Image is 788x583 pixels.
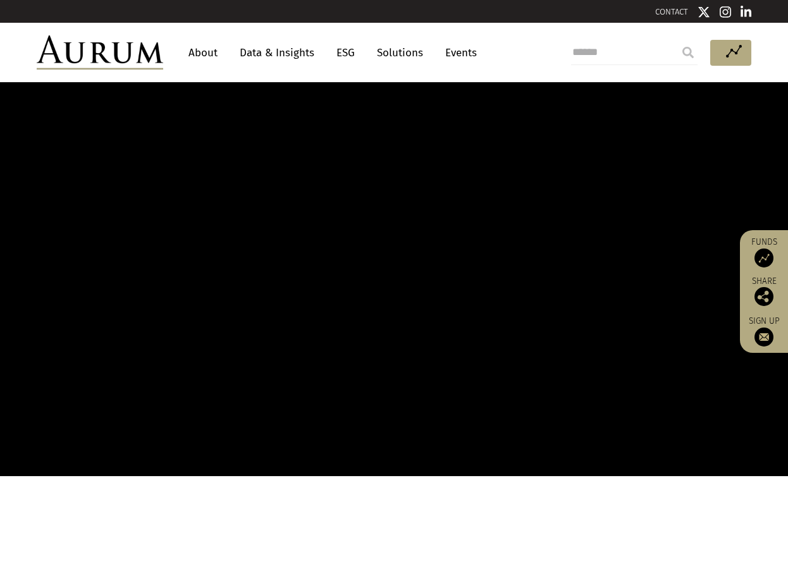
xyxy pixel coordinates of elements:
[720,6,731,18] img: Instagram icon
[675,40,701,65] input: Submit
[655,7,688,16] a: CONTACT
[233,41,321,64] a: Data & Insights
[754,287,773,306] img: Share this post
[754,249,773,267] img: Access Funds
[746,316,782,347] a: Sign up
[698,6,710,18] img: Twitter icon
[37,35,163,70] img: Aurum
[746,277,782,306] div: Share
[754,328,773,347] img: Sign up to our newsletter
[746,236,782,267] a: Funds
[741,6,752,18] img: Linkedin icon
[182,41,224,64] a: About
[439,41,477,64] a: Events
[330,41,361,64] a: ESG
[371,41,429,64] a: Solutions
